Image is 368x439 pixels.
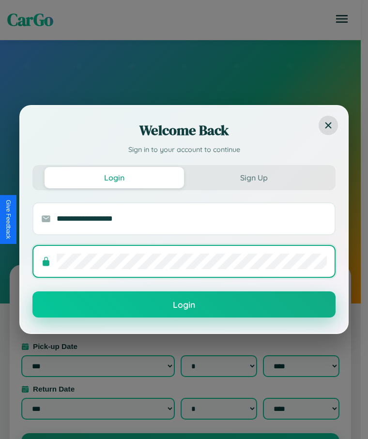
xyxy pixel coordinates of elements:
div: Give Feedback [5,200,12,239]
button: Sign Up [184,167,323,188]
p: Sign in to your account to continue [32,145,336,155]
h2: Welcome Back [32,121,336,140]
button: Login [32,291,336,318]
button: Login [45,167,184,188]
